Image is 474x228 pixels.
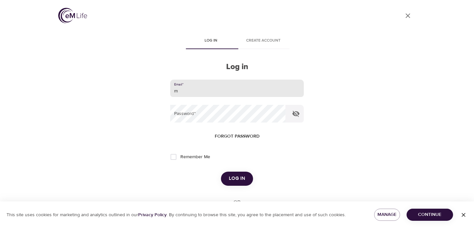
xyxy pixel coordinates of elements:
[407,209,453,221] button: Continue
[189,37,233,44] span: Log in
[241,37,285,44] span: Create account
[412,211,448,219] span: Continue
[374,209,400,221] button: Manage
[138,212,167,218] a: Privacy Policy
[221,172,253,185] button: Log in
[58,8,87,23] img: logo
[231,199,243,206] div: OR
[170,62,304,72] h2: Log in
[229,174,245,183] span: Log in
[180,154,210,161] span: Remember Me
[379,211,395,219] span: Manage
[212,130,262,142] button: Forgot password
[170,33,304,49] div: disabled tabs example
[400,8,416,24] a: close
[215,132,260,141] span: Forgot password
